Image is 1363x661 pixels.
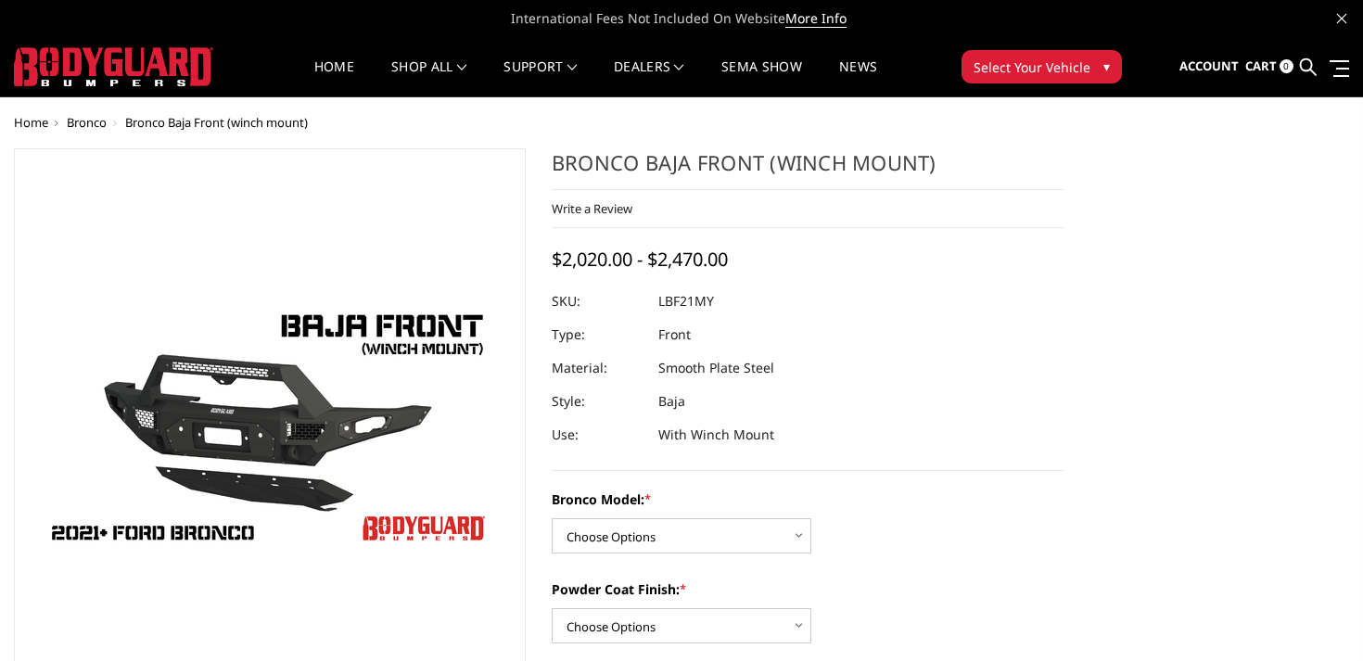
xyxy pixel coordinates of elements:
[1245,42,1293,92] a: Cart 0
[552,579,1064,599] label: Powder Coat Finish:
[1103,57,1110,76] span: ▾
[552,200,632,217] a: Write a Review
[721,60,802,96] a: SEMA Show
[658,351,774,385] dd: Smooth Plate Steel
[552,489,1064,509] label: Bronco Model:
[785,9,847,28] a: More Info
[658,318,691,351] dd: Front
[14,114,48,131] a: Home
[552,148,1064,190] h1: Bronco Baja Front (winch mount)
[125,114,308,131] span: Bronco Baja Front (winch mount)
[1280,59,1293,73] span: 0
[552,385,644,418] dt: Style:
[552,351,644,385] dt: Material:
[552,247,728,272] span: $2,020.00 - $2,470.00
[839,60,877,96] a: News
[658,418,774,451] dd: With Winch Mount
[14,47,213,86] img: BODYGUARD BUMPERS
[1179,42,1239,92] a: Account
[552,318,644,351] dt: Type:
[503,60,577,96] a: Support
[974,57,1090,77] span: Select Your Vehicle
[67,114,107,131] a: Bronco
[658,385,685,418] dd: Baja
[614,60,684,96] a: Dealers
[658,285,714,318] dd: LBF21MY
[552,285,644,318] dt: SKU:
[1245,57,1277,74] span: Cart
[391,60,466,96] a: shop all
[552,418,644,451] dt: Use:
[314,60,354,96] a: Home
[962,50,1122,83] button: Select Your Vehicle
[1179,57,1239,74] span: Account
